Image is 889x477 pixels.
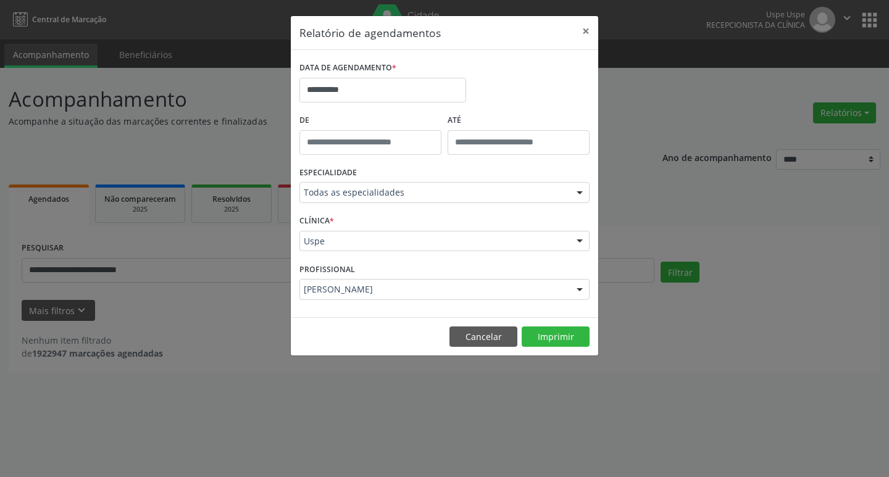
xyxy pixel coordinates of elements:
label: ESPECIALIDADE [299,164,357,183]
label: PROFISSIONAL [299,260,355,279]
label: De [299,111,441,130]
span: Uspe [304,235,564,247]
button: Close [574,16,598,46]
h5: Relatório de agendamentos [299,25,441,41]
span: Todas as especialidades [304,186,564,199]
label: DATA DE AGENDAMENTO [299,59,396,78]
button: Cancelar [449,326,517,347]
label: ATÉ [448,111,590,130]
button: Imprimir [522,326,590,347]
span: [PERSON_NAME] [304,283,564,296]
label: CLÍNICA [299,212,334,231]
